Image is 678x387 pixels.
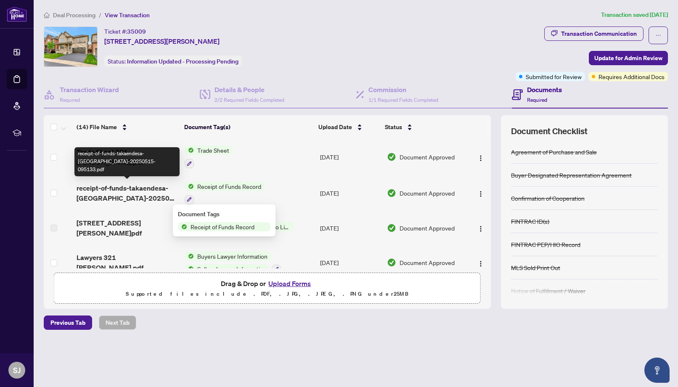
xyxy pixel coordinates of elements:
span: home [44,12,50,18]
span: Requires Additional Docs [599,72,665,81]
span: Information Updated - Processing Pending [127,58,238,65]
span: receipt-of-funds-takaendesa-[GEOGRAPHIC_DATA]-20250515-095133.pdf [77,183,178,203]
div: Status: [104,56,242,67]
td: [DATE] [317,211,384,245]
button: Transaction Communication [544,27,644,41]
img: Status Icon [185,252,194,261]
th: (14) File Name [73,115,181,139]
img: Status Icon [178,222,187,231]
div: Buyer Designated Representation Agreement [511,170,632,180]
span: Trade Sheet [194,146,233,155]
img: Status Icon [185,264,194,273]
div: receipt-of-funds-takaendesa-[GEOGRAPHIC_DATA]-20250515-095133.pdf [74,147,180,176]
span: SJ [13,364,21,376]
button: Logo [474,256,487,269]
li: / [99,10,101,20]
p: Supported files include .PDF, .JPG, .JPEG, .PNG under 25 MB [59,289,475,299]
div: Document Tags [178,209,270,219]
img: Logo [477,191,484,197]
button: Open asap [644,358,670,383]
th: Upload Date [315,115,381,139]
span: Lawyers 321 [PERSON_NAME].pdf [77,252,178,273]
img: Document Status [387,188,396,198]
img: Logo [477,155,484,162]
img: Logo [477,225,484,232]
span: 1/1 Required Fields Completed [368,97,438,103]
img: IMG-X12138267_1.jpg [44,27,97,66]
span: Document Approved [400,223,455,233]
span: Required [60,97,80,103]
button: Status IconBuyers Lawyer InformationStatus IconSellers Lawyer Information [185,252,281,274]
span: Submitted for Review [526,72,582,81]
span: Drag & Drop orUpload FormsSupported files include .PDF, .JPG, .JPEG, .PNG under25MB [54,273,480,304]
button: Logo [474,186,487,200]
span: Update for Admin Review [594,51,662,65]
h4: Details & People [215,85,284,95]
span: Drag & Drop or [221,278,313,289]
img: Status Icon [185,146,194,155]
span: Receipt of Funds Record [194,182,265,191]
td: [DATE] [317,139,384,175]
span: Document Checklist [511,125,588,137]
span: (14) File Name [77,122,117,132]
span: Trade Sheet 321 [PERSON_NAME].pdf [77,147,178,167]
button: Next Tab [99,315,136,330]
span: Document Approved [400,258,455,267]
img: logo [7,6,27,22]
span: Required [527,97,547,103]
div: MLS Sold Print Out [511,263,560,272]
th: Status [381,115,465,139]
span: [STREET_ADDRESS][PERSON_NAME]pdf [77,218,178,238]
img: Logo [477,260,484,267]
span: Document Approved [400,188,455,198]
span: View Transaction [105,11,150,19]
span: Previous Tab [50,316,85,329]
button: Update for Admin Review [589,51,668,65]
button: Status IconTrade Sheet [185,146,233,168]
img: Document Status [387,152,396,162]
span: Document Approved [400,152,455,162]
h4: Documents [527,85,562,95]
button: Logo [474,150,487,164]
div: FINTRAC PEP/HIO Record [511,240,580,249]
td: [DATE] [317,245,384,281]
span: Buyers Lawyer Information [194,252,271,261]
div: Transaction Communication [561,27,637,40]
span: Deal Processing [53,11,95,19]
span: Receipt of Funds Record [187,222,258,231]
button: Upload Forms [266,278,313,289]
button: Status IconReceipt of Funds Record [185,182,265,204]
article: Transaction saved [DATE] [601,10,668,20]
span: [STREET_ADDRESS][PERSON_NAME] [104,36,220,46]
th: Document Tag(s) [181,115,315,139]
div: Confirmation of Cooperation [511,193,585,203]
span: ellipsis [655,32,661,38]
td: [DATE] [317,175,384,211]
span: 2/2 Required Fields Completed [215,97,284,103]
h4: Transaction Wizard [60,85,119,95]
span: Upload Date [318,122,352,132]
span: Sellers Lawyer Information [194,264,268,273]
h4: Commission [368,85,438,95]
img: Status Icon [185,182,194,191]
button: Logo [474,221,487,235]
div: FINTRAC ID(s) [511,217,549,226]
img: Document Status [387,258,396,267]
span: 35009 [127,28,146,35]
img: Document Status [387,223,396,233]
span: Status [385,122,402,132]
button: Previous Tab [44,315,92,330]
div: Agreement of Purchase and Sale [511,147,597,156]
div: Ticket #: [104,27,146,36]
